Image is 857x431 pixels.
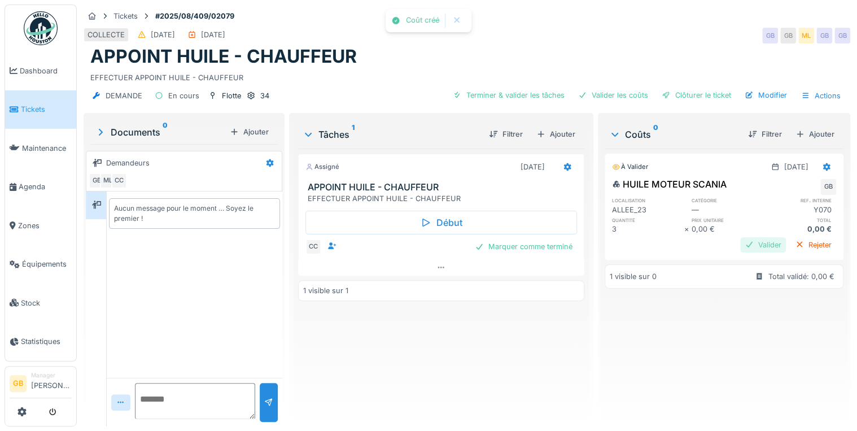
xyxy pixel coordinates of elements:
div: Valider les coûts [574,88,653,103]
div: GB [762,28,778,43]
div: Ajouter [225,124,273,140]
div: COLLECTE [88,29,125,40]
div: 34 [260,90,269,101]
strong: #2025/08/409/02079 [151,11,239,21]
div: Flotte [222,90,241,101]
h6: prix unitaire [692,216,764,224]
div: [DATE] [521,162,545,172]
h6: quantité [612,216,684,224]
div: ML [100,173,116,189]
div: Ajouter [532,127,580,142]
div: Modifier [740,88,792,103]
div: Tâches [303,128,479,141]
div: Documents [95,125,225,139]
sup: 1 [352,128,355,141]
div: Y070 [764,204,836,215]
div: Début [305,211,576,234]
span: Stock [21,298,72,308]
span: Zones [18,220,72,231]
div: DEMANDE [106,90,142,101]
h6: catégorie [692,197,764,204]
sup: 0 [163,125,168,139]
span: Équipements [22,259,72,269]
h1: APPOINT HUILE - CHAUFFEUR [90,46,357,67]
span: Statistiques [21,336,72,347]
div: [DATE] [151,29,175,40]
div: CC [305,239,321,255]
div: Tickets [113,11,138,21]
div: Terminer & valider les tâches [448,88,569,103]
div: GB [780,28,796,43]
div: Manager [31,371,72,380]
div: GB [816,28,832,43]
div: CC [111,173,127,189]
div: 0,00 € [764,224,836,234]
div: Total validé: 0,00 € [768,271,834,282]
a: Dashboard [5,51,76,90]
div: GB [820,179,836,195]
img: Badge_color-CXgf-gQk.svg [24,11,58,45]
span: Tickets [21,104,72,115]
div: Filtrer [484,127,527,142]
div: À valider [612,162,648,172]
div: Coût créé [406,16,439,25]
a: Zones [5,206,76,245]
div: [DATE] [201,29,225,40]
h6: total [764,216,836,224]
div: 0,00 € [692,224,764,234]
div: ALLEE_23 [612,204,684,215]
div: 1 visible sur 0 [610,271,657,282]
span: Dashboard [20,66,72,76]
li: GB [10,375,27,392]
span: Agenda [19,181,72,192]
h6: localisation [612,197,684,204]
a: Statistiques [5,323,76,362]
span: Maintenance [22,143,72,154]
sup: 0 [653,128,658,141]
div: Filtrer [744,127,786,142]
div: Demandeurs [106,158,150,168]
div: Clôturer le ticket [657,88,736,103]
div: En cours [168,90,199,101]
div: HUILE MOTEUR SCANIA [612,177,727,191]
div: GB [89,173,104,189]
a: Tickets [5,90,76,129]
div: GB [834,28,850,43]
div: 1 visible sur 1 [303,285,348,296]
div: Ajouter [791,127,839,142]
div: 3 [612,224,684,234]
h6: ref. interne [764,197,836,204]
a: Équipements [5,245,76,284]
div: Aucun message pour le moment … Soyez le premier ! [114,203,275,224]
div: Actions [796,88,846,104]
div: × [684,224,692,234]
div: EFFECTUER APPOINT HUILE - CHAUFFEUR [90,68,843,83]
div: — [692,204,764,215]
a: Stock [5,284,76,323]
div: ML [798,28,814,43]
div: Rejeter [790,237,836,252]
div: Assigné [305,162,339,172]
div: EFFECTUER APPOINT HUILE - CHAUFFEUR [308,193,579,204]
div: Valider [740,237,786,252]
a: Maintenance [5,129,76,168]
a: GB Manager[PERSON_NAME] [10,371,72,398]
div: [DATE] [784,162,808,172]
div: Marquer comme terminé [470,239,577,254]
h3: APPOINT HUILE - CHAUFFEUR [308,182,579,193]
div: Coûts [609,128,739,141]
li: [PERSON_NAME] [31,371,72,395]
a: Agenda [5,168,76,207]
